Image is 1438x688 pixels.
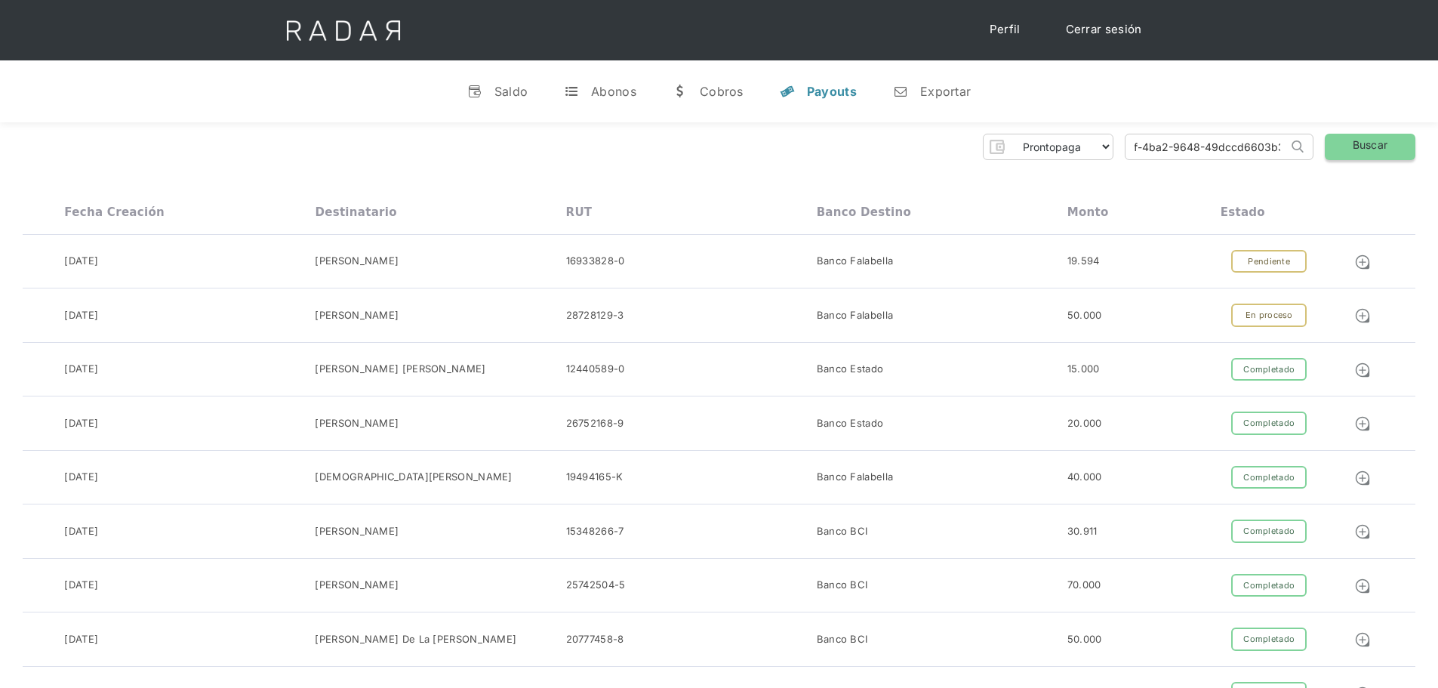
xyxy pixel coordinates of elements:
div: [DATE] [64,308,98,323]
img: Detalle [1354,362,1371,378]
div: [PERSON_NAME] [315,524,399,539]
div: Banco destino [817,205,911,219]
div: [PERSON_NAME] [315,578,399,593]
div: Banco Estado [817,416,884,431]
div: Banco BCI [817,578,868,593]
div: [PERSON_NAME] [PERSON_NAME] [315,362,485,377]
form: Form [983,134,1113,160]
input: Busca por ID [1125,134,1288,159]
div: Destinatario [315,205,396,219]
div: 19.594 [1067,254,1100,269]
div: [PERSON_NAME] [315,416,399,431]
div: n [893,84,908,99]
img: Detalle [1354,307,1371,324]
div: [DATE] [64,524,98,539]
div: 20.000 [1067,416,1102,431]
div: 28728129-3 [566,308,624,323]
div: Completado [1231,574,1307,597]
div: 50.000 [1067,632,1102,647]
div: Completado [1231,412,1307,435]
div: y [780,84,795,99]
div: 30.911 [1067,524,1098,539]
div: Payouts [807,84,857,99]
div: w [673,84,688,99]
div: 20777458-8 [566,632,624,647]
div: Abonos [591,84,636,99]
div: [DATE] [64,578,98,593]
div: Monto [1067,205,1109,219]
img: Detalle [1354,254,1371,270]
div: [PERSON_NAME] De La [PERSON_NAME] [315,632,516,647]
div: Completado [1231,628,1307,651]
div: [DATE] [64,254,98,269]
div: 15.000 [1067,362,1100,377]
div: Exportar [920,84,971,99]
div: Pendiente [1231,250,1307,273]
div: 70.000 [1067,578,1101,593]
div: Banco Estado [817,362,884,377]
div: 26752168-9 [566,416,624,431]
a: Cerrar sesión [1051,15,1157,45]
div: Completado [1231,520,1307,543]
div: Completado [1231,466,1307,489]
div: RUT [566,205,593,219]
div: 19494165-K [566,470,624,485]
img: Detalle [1354,578,1371,594]
div: t [564,84,579,99]
div: v [467,84,482,99]
div: [DATE] [64,632,98,647]
div: En proceso [1231,304,1307,327]
div: Banco Falabella [817,254,894,269]
img: Detalle [1354,415,1371,432]
a: Perfil [975,15,1036,45]
div: Banco Falabella [817,470,894,485]
a: Buscar [1325,134,1415,160]
div: 40.000 [1067,470,1102,485]
div: 50.000 [1067,308,1102,323]
div: Banco BCI [817,524,868,539]
div: Cobros [700,84,744,99]
div: [PERSON_NAME] [315,254,399,269]
div: [DATE] [64,416,98,431]
div: 25742504-5 [566,578,626,593]
div: [DEMOGRAPHIC_DATA][PERSON_NAME] [315,470,512,485]
div: Estado [1221,205,1265,219]
div: 15348266-7 [566,524,624,539]
div: [PERSON_NAME] [315,308,399,323]
div: Saldo [494,84,528,99]
div: Completado [1231,358,1307,381]
img: Detalle [1354,631,1371,648]
div: [DATE] [64,470,98,485]
div: [DATE] [64,362,98,377]
div: Fecha creación [64,205,165,219]
div: 12440589-0 [566,362,625,377]
div: Banco BCI [817,632,868,647]
div: Banco Falabella [817,308,894,323]
img: Detalle [1354,470,1371,486]
div: 16933828-0 [566,254,625,269]
img: Detalle [1354,523,1371,540]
